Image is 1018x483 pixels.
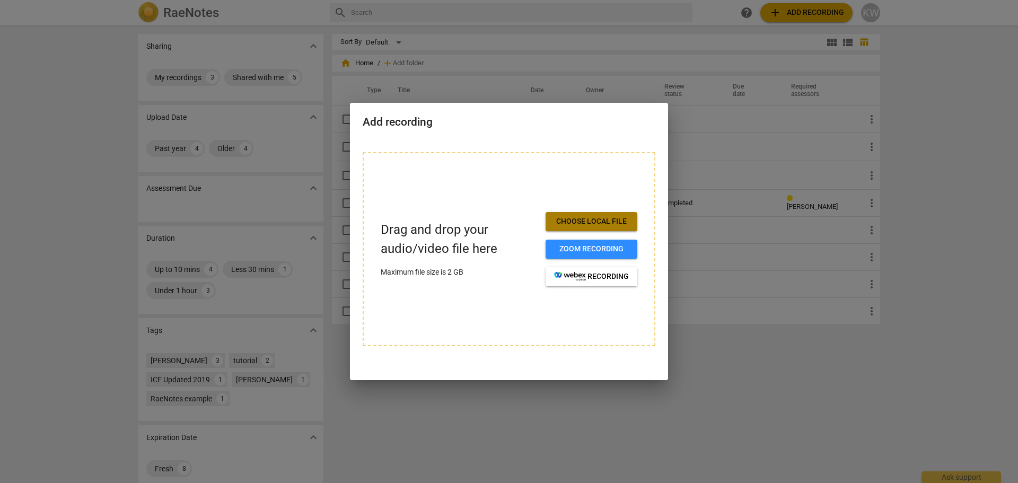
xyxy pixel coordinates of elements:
span: Zoom recording [554,244,629,254]
h2: Add recording [363,116,655,129]
span: recording [554,271,629,282]
button: Zoom recording [546,240,637,259]
button: recording [546,267,637,286]
span: Choose local file [554,216,629,227]
button: Choose local file [546,212,637,231]
p: Drag and drop your audio/video file here [381,221,537,258]
p: Maximum file size is 2 GB [381,267,537,278]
